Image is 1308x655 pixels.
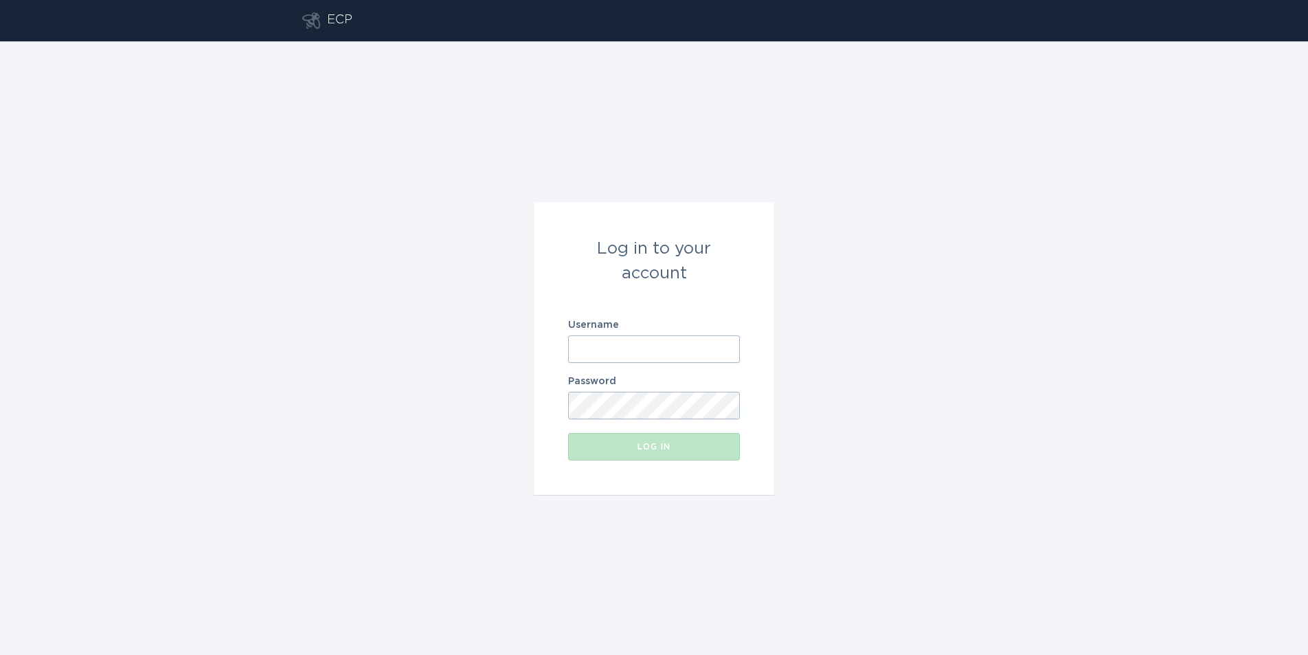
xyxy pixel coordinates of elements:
[302,12,320,29] button: Go to dashboard
[568,236,740,286] div: Log in to your account
[568,377,740,386] label: Password
[575,443,733,451] div: Log in
[568,433,740,460] button: Log in
[327,12,352,29] div: ECP
[568,320,740,330] label: Username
